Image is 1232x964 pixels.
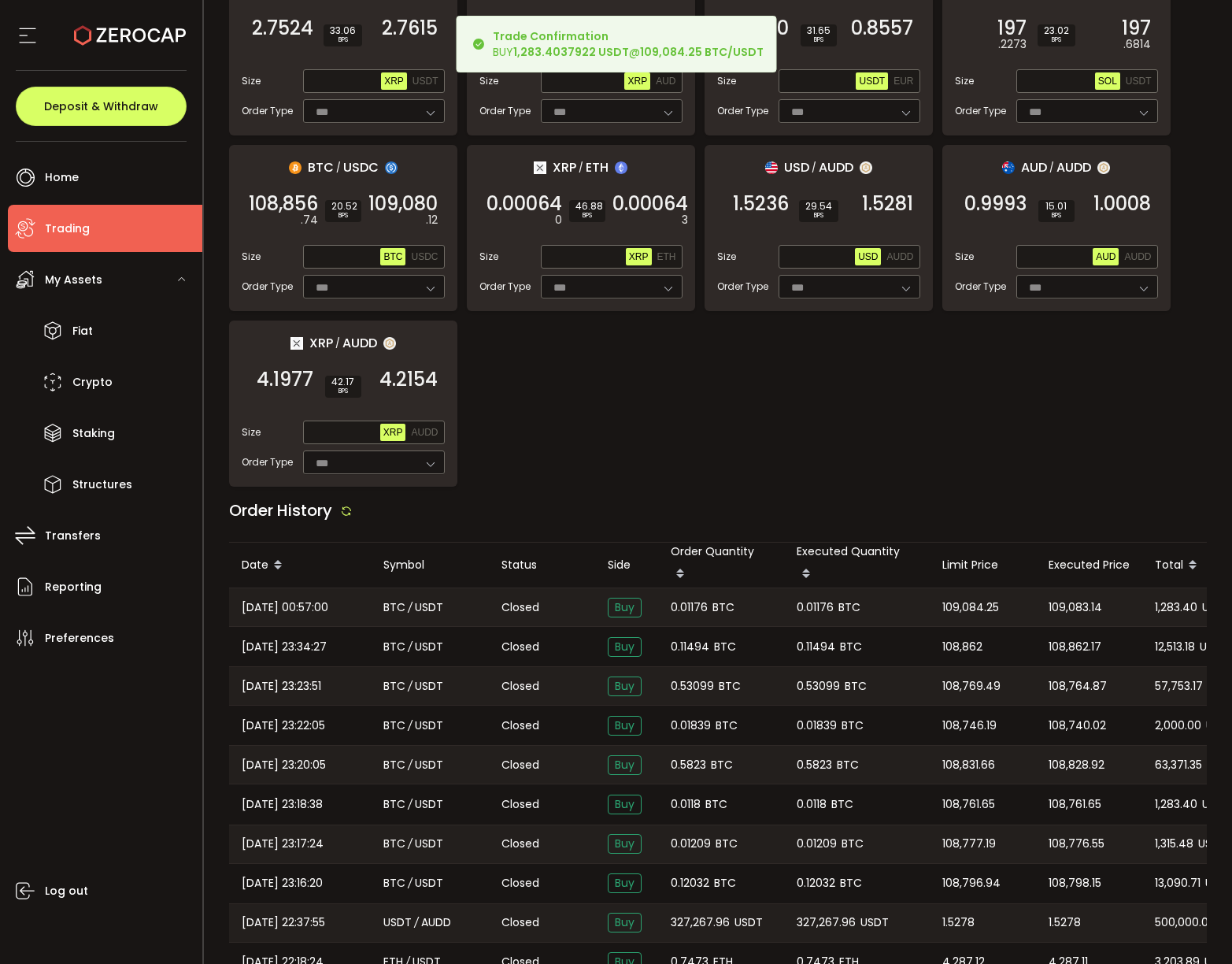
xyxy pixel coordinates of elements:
span: 108,862 [942,638,982,656]
span: 108,746.19 [942,717,997,735]
div: Executed Price [1036,556,1142,574]
span: 2,000.00 [1155,717,1201,735]
span: 108,740.02 [1049,717,1106,735]
img: btc_portfolio.svg [289,161,302,174]
span: BTC [842,835,864,853]
button: ETH [654,248,679,265]
span: Staking [72,422,115,445]
span: 197 [1122,20,1151,36]
span: BTC [383,795,405,814]
span: 0.01839 [797,717,837,735]
span: USDT [415,638,443,656]
span: XRP [627,76,647,87]
span: Buy [608,637,642,657]
button: USDT [1123,72,1155,90]
button: AUD [653,72,679,90]
i: BPS [331,211,355,221]
em: .6814 [1123,36,1151,53]
span: Order Type [242,280,293,294]
em: .12 [426,212,438,228]
button: XRP [381,72,407,90]
span: Size [479,74,498,88]
span: 108,769.49 [942,677,1001,695]
span: Closed [501,875,539,892]
em: / [336,161,341,175]
span: [DATE] 23:20:05 [242,756,326,774]
span: BTC [837,756,859,774]
span: [DATE] 22:37:55 [242,914,325,932]
span: XRP [384,76,404,87]
em: / [408,638,413,656]
em: / [1049,161,1054,175]
span: USDC [411,251,438,262]
span: 0.01209 [797,835,837,853]
button: USDC [408,248,441,265]
span: 108,828.92 [1049,756,1104,774]
em: / [335,336,340,350]
span: USD [784,158,809,177]
span: Buy [608,598,642,617]
span: BTC [712,599,734,617]
span: BTC [719,677,741,695]
img: xrp_portfolio.png [290,337,303,350]
span: 0.53099 [671,677,714,695]
span: USDT [415,599,443,617]
span: AUDD [342,333,377,353]
span: USDT [415,874,443,892]
i: BPS [805,211,832,221]
span: XRP [629,251,649,262]
span: BTC [705,795,727,814]
i: BPS [807,35,831,45]
span: 0.11494 [797,638,835,656]
span: 108,856 [249,196,318,212]
span: USDT [1200,638,1228,656]
span: BTC [831,795,853,814]
img: eth_portfolio.svg [615,161,627,174]
span: 0.0118 [671,795,701,814]
span: 327,267.96 [797,914,856,932]
span: 109,080 [368,196,438,212]
button: AUDD [1121,248,1154,265]
span: AUDD [411,427,438,438]
em: .2273 [998,36,1027,53]
span: AUD [1021,158,1047,177]
div: BUY @ [493,28,764,60]
span: [DATE] 23:22:05 [242,717,325,735]
span: Structures [72,473,132,496]
span: BTC [838,599,860,617]
em: / [579,161,583,175]
span: 0.01839 [671,717,711,735]
span: BTC [383,756,405,774]
span: USDT [413,76,438,87]
span: 0.00064 [612,196,688,212]
span: BTC [840,638,862,656]
span: USDC [343,158,379,177]
button: AUDD [408,424,441,441]
iframe: Chat Widget [1045,794,1232,964]
span: Closed [501,678,539,695]
div: Executed Quantity [784,543,930,588]
button: AUDD [883,248,916,265]
span: BTC [840,874,862,892]
span: [DATE] 00:57:00 [242,599,328,617]
span: USDT [415,835,443,853]
span: Buy [608,873,642,893]
b: 109,084.25 BTC/USDT [640,44,764,60]
span: 0.12032 [797,874,835,892]
span: 57,753.17 [1155,677,1203,695]
div: Limit Price [930,556,1036,574]
img: usd_portfolio.svg [765,161,778,174]
em: 3 [682,212,688,228]
button: USDT [409,72,442,90]
span: AUD [656,76,675,87]
span: Order History [229,499,332,521]
span: AUDD [819,158,853,177]
span: 46.88 [575,202,599,211]
span: 1.0008 [1093,196,1151,212]
i: BPS [330,35,356,45]
span: Deposit & Withdraw [44,101,158,112]
span: Buy [608,677,642,696]
button: BTC [380,248,405,265]
em: / [812,161,816,175]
